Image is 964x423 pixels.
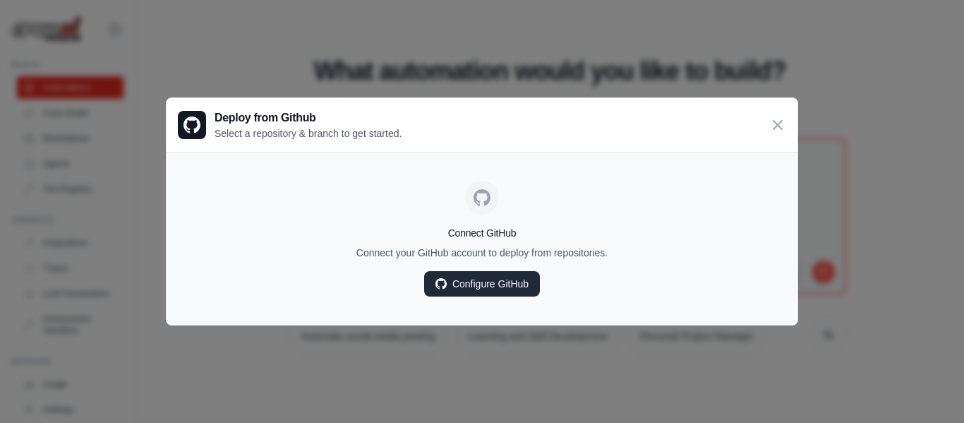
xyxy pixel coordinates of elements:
[424,271,540,297] a: Configure GitHub
[215,109,402,126] h3: Deploy from Github
[178,226,786,240] h4: Connect GitHub
[178,246,786,260] p: Connect your GitHub account to deploy from repositories.
[893,355,964,423] iframe: Chat Widget
[215,126,402,141] p: Select a repository & branch to get started.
